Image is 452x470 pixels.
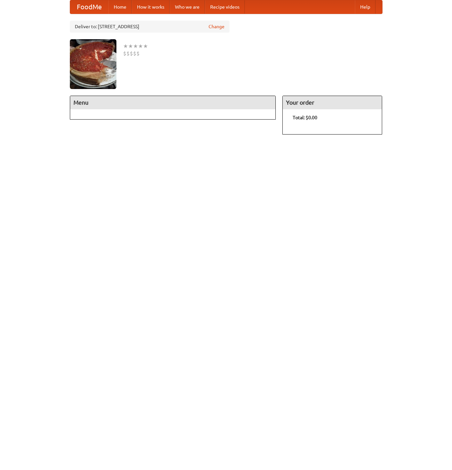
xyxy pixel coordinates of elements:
li: $ [123,50,126,57]
a: Home [108,0,132,14]
a: Who we are [170,0,205,14]
li: ★ [133,43,138,50]
li: ★ [143,43,148,50]
a: Change [209,23,225,30]
a: FoodMe [70,0,108,14]
li: ★ [138,43,143,50]
h4: Menu [70,96,276,109]
img: angular.jpg [70,39,116,89]
div: Deliver to: [STREET_ADDRESS] [70,21,229,33]
a: Help [355,0,376,14]
li: $ [136,50,140,57]
li: $ [126,50,130,57]
a: Recipe videos [205,0,245,14]
h4: Your order [283,96,382,109]
li: $ [133,50,136,57]
b: Total: $0.00 [293,115,317,120]
li: ★ [128,43,133,50]
li: ★ [123,43,128,50]
li: $ [130,50,133,57]
a: How it works [132,0,170,14]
